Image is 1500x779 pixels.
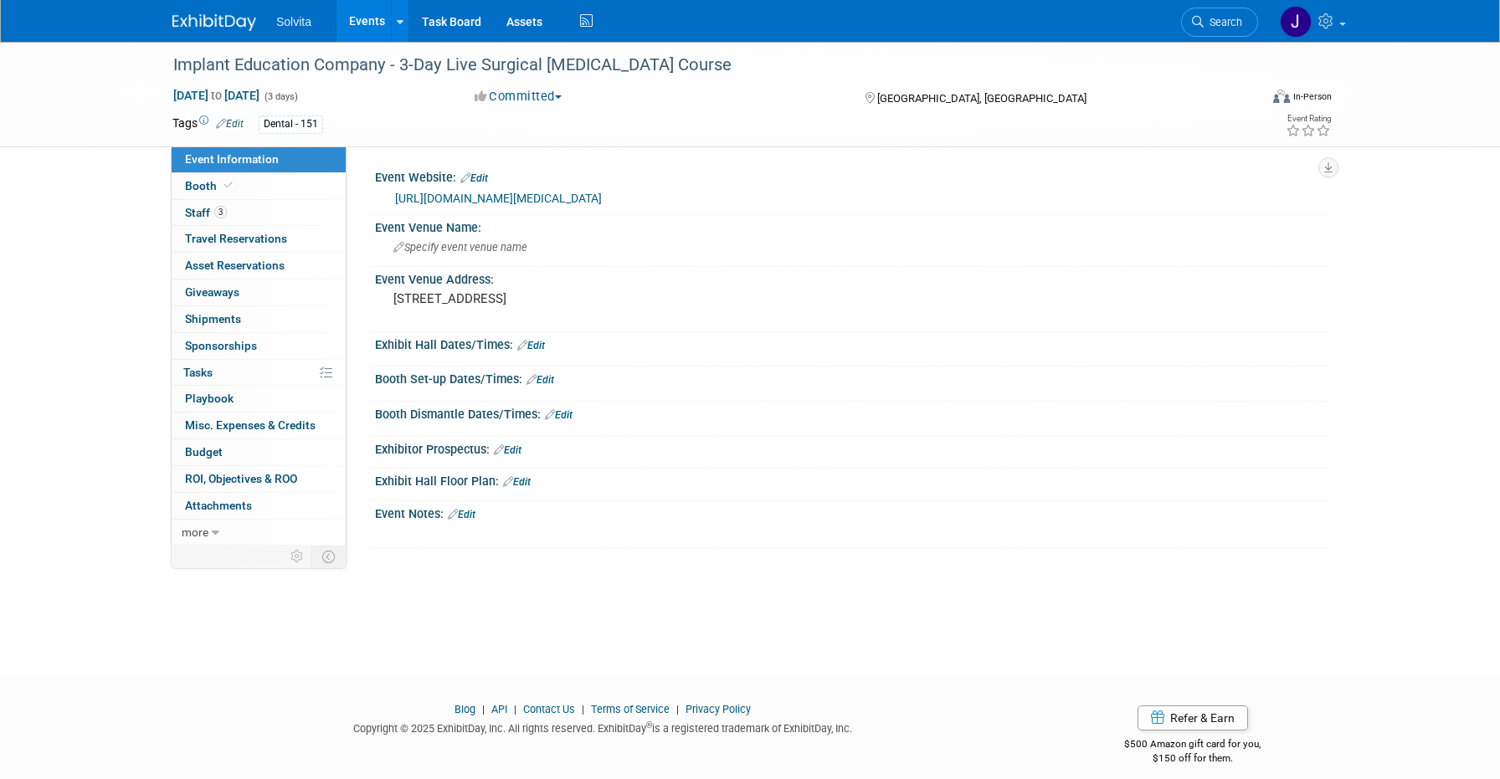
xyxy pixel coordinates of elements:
[263,91,298,102] span: (3 days)
[172,466,346,492] a: ROI, Objectives & ROO
[375,165,1328,187] div: Event Website:
[375,402,1328,423] div: Booth Dismantle Dates/Times:
[185,259,285,272] span: Asset Reservations
[393,291,753,306] pre: [STREET_ADDRESS]
[578,703,588,715] span: |
[167,50,1233,80] div: Implant Education Company - 3-Day Live Surgical [MEDICAL_DATA] Course
[455,703,475,715] a: Blog
[183,366,213,379] span: Tasks
[172,520,346,546] a: more
[375,366,1328,388] div: Booth Set-up Dates/Times:
[172,146,346,172] a: Event Information
[491,703,507,715] a: API
[172,253,346,279] a: Asset Reservations
[172,226,346,252] a: Travel Reservations
[395,192,602,205] a: [URL][DOMAIN_NAME][MEDICAL_DATA]
[1159,87,1332,112] div: Event Format
[646,720,652,730] sup: ®
[375,437,1328,459] div: Exhibitor Prospectus:
[208,89,224,102] span: to
[185,285,239,299] span: Giveaways
[172,360,346,386] a: Tasks
[545,409,573,421] a: Edit
[1058,726,1328,765] div: $500 Amazon gift card for you,
[1181,8,1258,37] a: Search
[1292,90,1332,103] div: In-Person
[591,703,670,715] a: Terms of Service
[172,493,346,519] a: Attachments
[172,279,346,305] a: Giveaways
[672,703,683,715] span: |
[276,15,311,28] span: Solvita
[312,546,347,567] td: Toggle Event Tabs
[375,267,1328,288] div: Event Venue Address:
[172,386,346,412] a: Playbook
[1204,16,1242,28] span: Search
[478,703,489,715] span: |
[185,179,236,192] span: Booth
[172,14,256,31] img: ExhibitDay
[527,374,554,386] a: Edit
[224,181,233,190] i: Booth reservation complete
[172,333,346,359] a: Sponsorships
[172,200,346,226] a: Staff3
[283,546,312,567] td: Personalize Event Tab Strip
[172,413,346,438] a: Misc. Expenses & Credits
[172,88,260,103] span: [DATE] [DATE]
[1280,6,1312,38] img: Josh Richardson
[182,525,208,539] span: more
[185,152,279,166] span: Event Information
[393,241,527,254] span: Specify event venue name
[448,509,475,520] a: Edit
[216,118,244,130] a: Edit
[1273,90,1290,103] img: Format-Inperson.png
[375,215,1328,236] div: Event Venue Name:
[172,439,346,465] a: Budget
[1058,751,1328,766] div: $150 off for them.
[523,703,575,715] a: Contact Us
[1138,705,1248,730] a: Refer & Earn
[375,469,1328,490] div: Exhibit Hall Floor Plan:
[185,445,223,459] span: Budget
[877,92,1086,105] span: [GEOGRAPHIC_DATA], [GEOGRAPHIC_DATA]
[172,717,1033,736] div: Copyright © 2025 ExhibitDay, Inc. All rights reserved. ExhibitDay is a registered trademark of Ex...
[494,444,521,456] a: Edit
[686,703,751,715] a: Privacy Policy
[172,173,346,199] a: Booth
[510,703,521,715] span: |
[460,172,488,184] a: Edit
[185,206,227,219] span: Staff
[185,472,297,485] span: ROI, Objectives & ROO
[469,88,568,105] button: Committed
[185,312,241,325] span: Shipments
[185,339,257,352] span: Sponsorships
[259,115,323,133] div: Dental - 151
[517,340,545,351] a: Edit
[503,476,531,488] a: Edit
[172,306,346,332] a: Shipments
[1286,115,1331,123] div: Event Rating
[185,418,316,432] span: Misc. Expenses & Credits
[172,115,244,134] td: Tags
[375,501,1328,523] div: Event Notes:
[185,499,252,512] span: Attachments
[185,392,234,405] span: Playbook
[214,206,227,218] span: 3
[375,332,1328,354] div: Exhibit Hall Dates/Times:
[185,232,287,245] span: Travel Reservations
